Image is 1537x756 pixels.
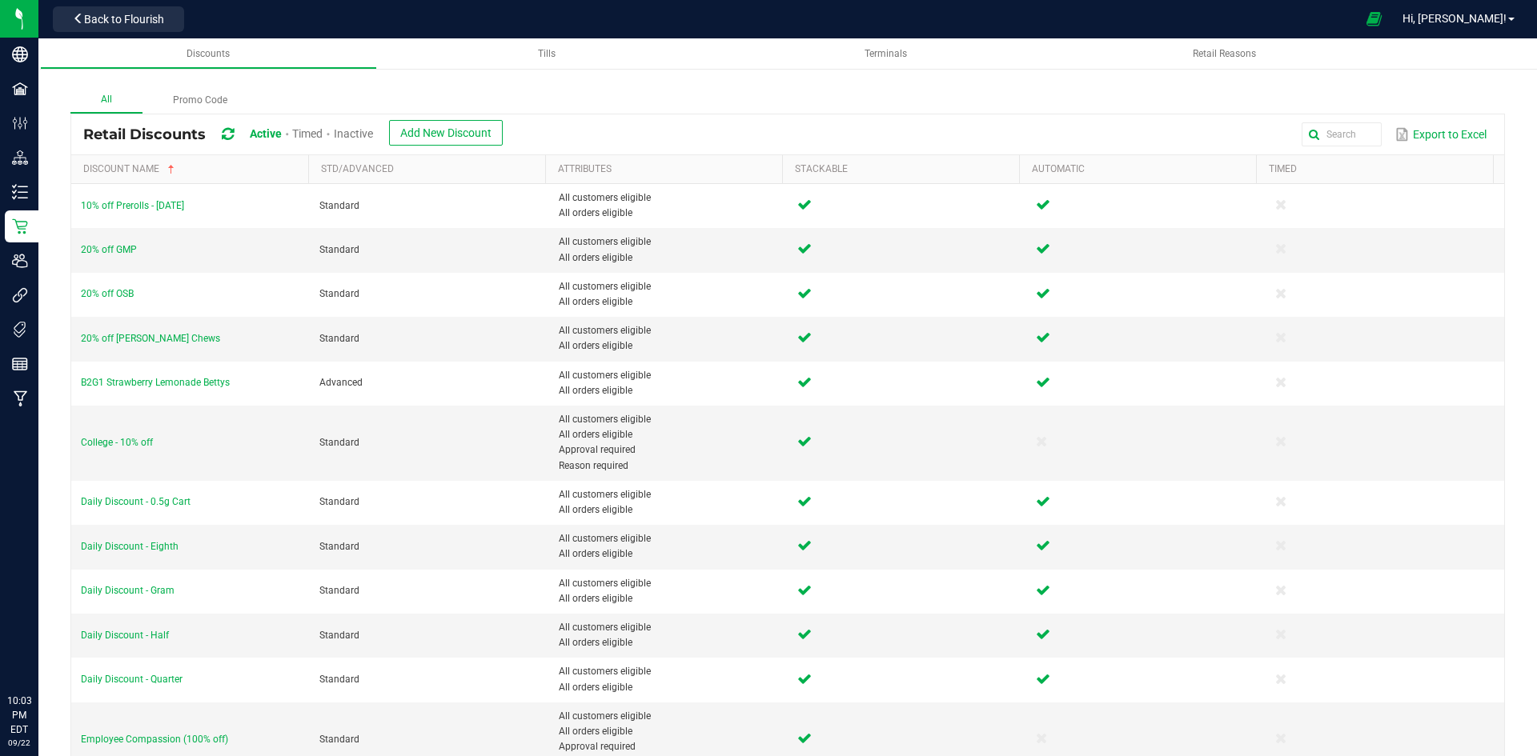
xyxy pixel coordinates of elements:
span: Open Ecommerce Menu [1356,3,1392,34]
span: Reason required [559,458,778,474]
span: Daily Discount - 0.5g Cart [81,496,191,507]
span: Standard [319,437,359,448]
span: Add New Discount [400,126,492,139]
inline-svg: Tags [12,322,28,338]
span: Tills [538,48,556,59]
span: All orders eligible [559,250,778,266]
span: All orders eligible [559,546,778,562]
span: All customers eligible [559,620,778,635]
span: Discounts [187,48,230,59]
span: All customers eligible [559,412,778,427]
inline-svg: Inventory [12,184,28,200]
inline-svg: Company [12,46,28,62]
span: Standard [319,244,359,255]
span: 20% off [PERSON_NAME] Chews [81,333,220,344]
span: Timed [292,127,323,140]
inline-svg: Integrations [12,287,28,303]
span: Standard [319,630,359,641]
span: Hi, [PERSON_NAME]! [1403,12,1507,25]
span: Back to Flourish [84,13,164,26]
span: Approval required [559,739,778,754]
a: AttributesSortable [558,163,776,176]
iframe: Resource center [16,628,64,676]
span: Retail Reasons [1193,48,1256,59]
span: Standard [319,585,359,596]
span: Employee Compassion (100% off) [81,734,228,745]
span: All customers eligible [559,190,778,206]
span: Terminals [865,48,907,59]
span: Advanced [319,377,363,388]
span: All customers eligible [559,664,778,679]
div: Retail Discounts [83,120,515,150]
span: Active [250,127,282,140]
inline-svg: Retail [12,218,28,234]
span: Standard [319,734,359,745]
span: 20% off GMP [81,244,137,255]
button: Back to Flourish [53,6,184,32]
a: StackableSortable [795,163,1013,176]
label: Promo Code [142,88,258,113]
span: All orders eligible [559,383,778,398]
p: 09/22 [7,737,31,749]
span: All customers eligible [559,576,778,591]
span: All orders eligible [559,338,778,354]
input: Search [1302,122,1382,146]
inline-svg: Users [12,253,28,269]
a: Std/AdvancedSortable [321,163,539,176]
inline-svg: Facilities [12,81,28,97]
a: AutomaticSortable [1032,163,1250,176]
span: All orders eligible [559,206,778,221]
span: 20% off OSB [81,288,134,299]
span: All orders eligible [559,427,778,442]
span: B2G1 Strawberry Lemonade Bettys [81,377,230,388]
span: All orders eligible [559,724,778,739]
button: Add New Discount [389,120,503,146]
span: Inactive [334,127,373,140]
inline-svg: Distribution [12,150,28,166]
inline-svg: Manufacturing [12,390,28,406]
span: Daily Discount - Half [81,630,169,641]
p: 10:03 PM EDT [7,694,31,737]
span: All orders eligible [559,502,778,518]
span: Standard [319,674,359,685]
span: All customers eligible [559,709,778,724]
span: Approval required [559,442,778,458]
span: All orders eligible [559,635,778,650]
span: All customers eligible [559,487,778,502]
span: Sortable [165,163,178,176]
span: All orders eligible [559,591,778,606]
span: College - 10% off [81,437,153,448]
span: Standard [319,496,359,507]
label: All [70,87,142,114]
button: Export to Excel [1391,121,1491,148]
span: All customers eligible [559,234,778,250]
span: Daily Discount - Eighth [81,541,179,552]
span: Standard [319,200,359,211]
span: All customers eligible [559,279,778,294]
span: All customers eligible [559,368,778,383]
span: All customers eligible [559,323,778,338]
span: Daily Discount - Quarter [81,674,183,685]
span: 10% off Prerolls - [DATE] [81,200,184,211]
inline-svg: Configuration [12,115,28,131]
span: Daily Discount - Gram [81,585,175,596]
span: Standard [319,333,359,344]
span: Standard [319,288,359,299]
span: Standard [319,541,359,552]
a: Discount NameSortable [83,163,302,176]
a: TimedSortable [1269,163,1487,176]
span: All orders eligible [559,294,778,310]
span: All orders eligible [559,680,778,695]
span: All customers eligible [559,531,778,546]
inline-svg: Reports [12,356,28,372]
